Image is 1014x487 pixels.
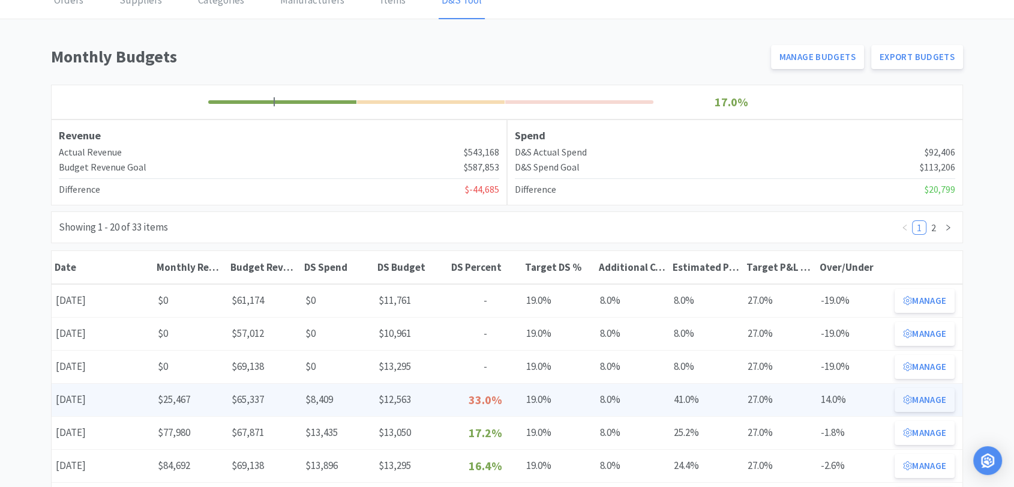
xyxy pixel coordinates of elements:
[895,388,955,412] button: Manage
[746,261,814,274] div: Target P&L COS %
[670,453,743,478] div: 24.4%
[670,288,743,313] div: 8.0%
[464,145,499,160] span: $543,168
[232,426,264,439] span: $67,871
[52,288,154,313] div: [DATE]
[895,454,955,478] button: Manage
[670,420,743,445] div: 25.2%
[379,393,411,406] span: $12,563
[522,420,596,445] div: 19.0%
[452,423,518,443] p: 17.2%
[743,387,817,412] div: 27.0%
[452,292,518,309] p: -
[596,288,670,313] div: 8.0%
[596,321,670,346] div: 8.0%
[232,294,264,307] span: $61,174
[656,92,806,112] p: 17.0%
[522,387,596,412] div: 19.0%
[515,127,955,145] h3: Spend
[525,261,593,274] div: Target DS %
[52,387,154,412] div: [DATE]
[305,393,333,406] span: $8,409
[59,182,100,198] h4: Difference
[522,321,596,346] div: 19.0%
[377,261,445,274] div: DS Budget
[379,360,411,373] span: $13,295
[973,446,1002,475] div: Open Intercom Messenger
[379,327,411,340] span: $10,961
[232,459,264,472] span: $69,138
[913,221,926,234] a: 1
[452,325,518,342] p: -
[52,420,154,445] div: [DATE]
[305,294,316,307] span: $0
[158,393,190,406] span: $25,467
[158,459,190,472] span: $84,692
[464,160,499,175] span: $587,853
[912,220,926,235] li: 1
[820,261,887,274] div: Over/Under
[232,360,264,373] span: $69,138
[515,160,580,175] h4: D&S Spend Goal
[305,426,338,439] span: $13,435
[230,261,298,274] div: Budget Revenue
[522,354,596,379] div: 19.0%
[743,321,817,346] div: 27.0%
[452,390,518,410] p: 33.0%
[670,387,743,412] div: 41.0%
[59,219,168,235] div: Showing 1 - 20 of 33 items
[465,182,499,198] span: $-44,685
[158,426,190,439] span: $77,980
[232,327,264,340] span: $57,012
[927,221,940,234] a: 2
[743,354,817,379] div: 27.0%
[901,224,908,231] i: icon: left
[522,453,596,478] div: 19.0%
[743,453,817,478] div: 27.0%
[895,355,955,379] button: Manage
[925,182,955,198] span: $20,799
[452,358,518,375] p: -
[817,354,890,379] div: -19.0%
[871,45,963,69] a: Export Budgets
[52,354,154,379] div: [DATE]
[670,321,743,346] div: 8.0%
[304,261,372,274] div: DS Spend
[599,261,667,274] div: Additional COS %
[817,387,890,412] div: 14.0%
[743,420,817,445] div: 27.0%
[670,354,743,379] div: 8.0%
[522,288,596,313] div: 19.0%
[817,453,890,478] div: -2.6%
[158,360,168,373] span: $0
[157,261,224,274] div: Monthly Revenue
[379,459,411,472] span: $13,295
[452,456,518,476] p: 16.4%
[817,420,890,445] div: -1.8%
[817,321,890,346] div: -19.0%
[59,127,499,145] h3: Revenue
[898,220,912,235] li: Previous Page
[515,182,556,198] h4: Difference
[379,294,411,307] span: $11,761
[158,327,168,340] span: $0
[596,387,670,412] div: 8.0%
[232,393,264,406] span: $65,337
[596,453,670,478] div: 8.0%
[305,459,338,472] span: $13,896
[920,160,955,175] span: $113,206
[158,294,168,307] span: $0
[379,426,411,439] span: $13,050
[771,45,864,69] button: Manage Budgets
[451,261,519,274] div: DS Percent
[59,160,146,175] h4: Budget Revenue Goal
[895,322,955,346] button: Manage
[944,224,952,231] i: icon: right
[743,288,817,313] div: 27.0%
[895,421,955,445] button: Manage
[596,420,670,445] div: 8.0%
[515,145,587,160] h4: D&S Actual Spend
[596,354,670,379] div: 8.0%
[305,360,316,373] span: $0
[305,327,316,340] span: $0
